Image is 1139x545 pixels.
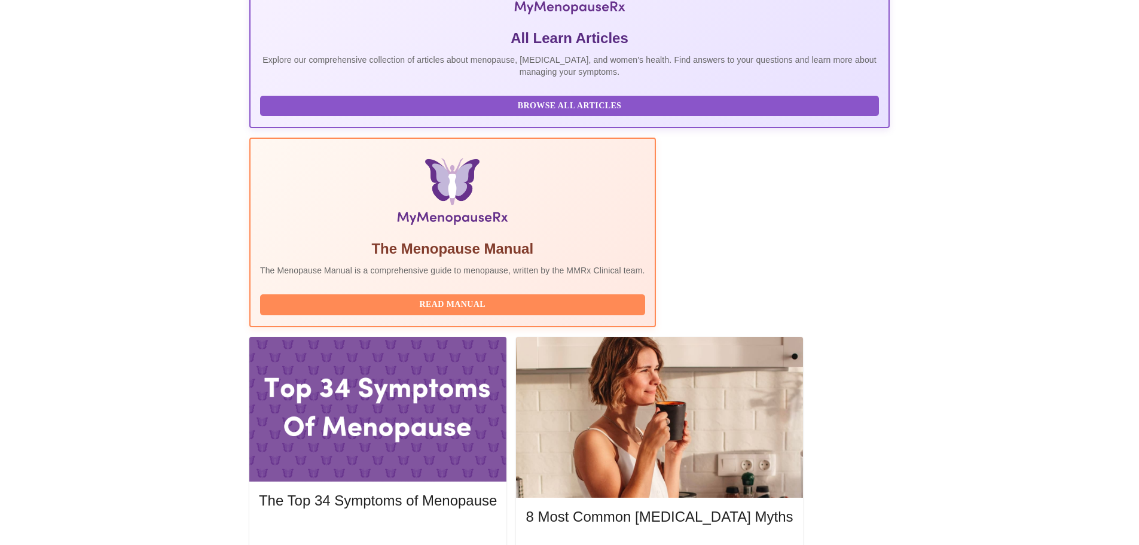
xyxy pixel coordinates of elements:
h5: 8 Most Common [MEDICAL_DATA] Myths [526,507,793,526]
p: Explore our comprehensive collection of articles about menopause, [MEDICAL_DATA], and women's hea... [260,54,879,78]
span: Read Manual [272,297,633,312]
span: Read More [271,524,485,539]
h5: All Learn Articles [260,29,879,48]
button: Read More [259,521,497,542]
a: Browse All Articles [260,100,882,110]
img: Menopause Manual [321,158,584,230]
button: Read Manual [260,294,645,315]
button: Browse All Articles [260,96,879,117]
h5: The Top 34 Symptoms of Menopause [259,491,497,510]
a: Read More [259,525,500,535]
a: Read Manual [260,299,648,309]
p: The Menopause Manual is a comprehensive guide to menopause, written by the MMRx Clinical team. [260,264,645,276]
h5: The Menopause Manual [260,239,645,258]
span: Browse All Articles [272,99,867,114]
